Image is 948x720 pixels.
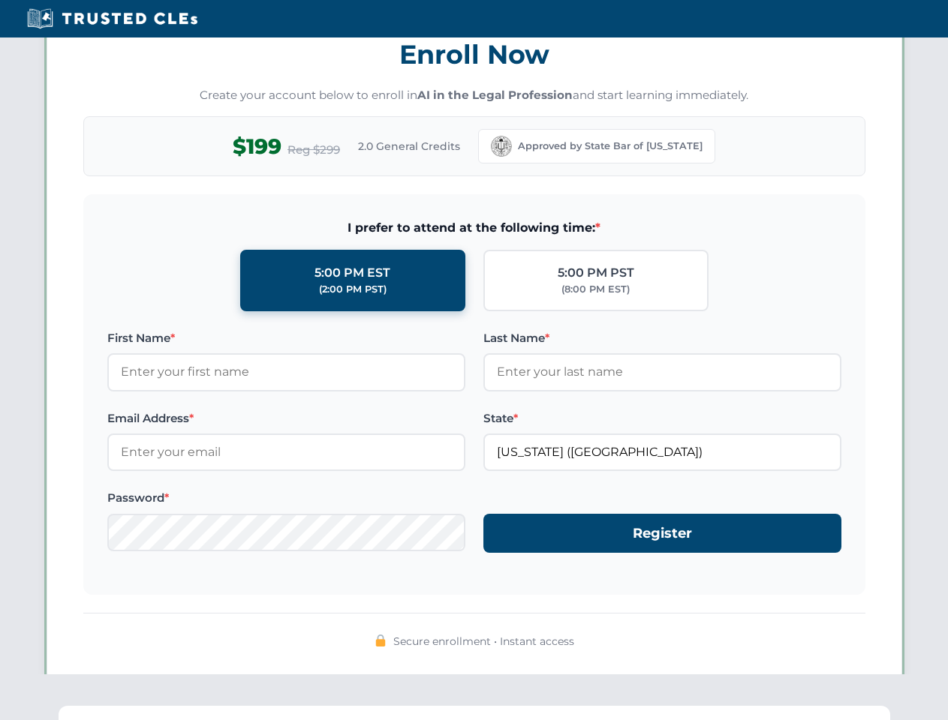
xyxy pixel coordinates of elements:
[233,130,281,163] span: $199
[518,139,703,154] span: Approved by State Bar of [US_STATE]
[287,141,340,159] span: Reg $299
[83,87,865,104] p: Create your account below to enroll in and start learning immediately.
[319,282,387,297] div: (2:00 PM PST)
[375,634,387,646] img: 🔒
[107,329,465,347] label: First Name
[483,514,841,553] button: Register
[314,263,390,283] div: 5:00 PM EST
[107,353,465,391] input: Enter your first name
[417,88,573,102] strong: AI in the Legal Profession
[483,329,841,347] label: Last Name
[107,433,465,471] input: Enter your email
[483,409,841,427] label: State
[393,633,574,649] span: Secure enrollment • Instant access
[358,138,460,154] span: 2.0 General Credits
[483,433,841,471] input: California (CA)
[483,353,841,391] input: Enter your last name
[491,136,512,157] img: California Bar
[83,31,865,78] h3: Enroll Now
[558,263,634,283] div: 5:00 PM PST
[107,409,465,427] label: Email Address
[107,218,841,238] span: I prefer to attend at the following time:
[107,489,465,507] label: Password
[561,282,630,297] div: (8:00 PM EST)
[23,7,202,30] img: Trusted CLEs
